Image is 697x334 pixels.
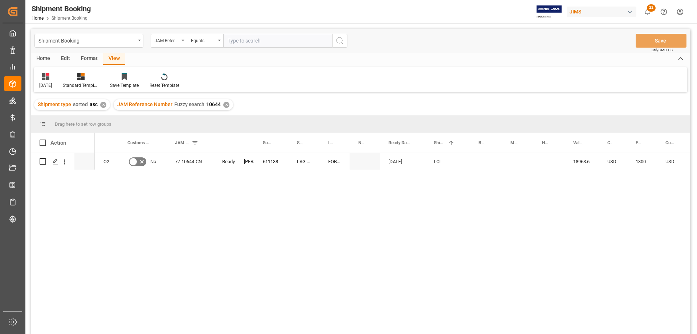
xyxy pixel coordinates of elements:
div: JIMS [567,7,636,17]
span: JAM Reference Number [175,140,189,145]
button: open menu [151,34,187,48]
span: Master [PERSON_NAME] of Lading Number [510,140,518,145]
a: Home [32,16,44,21]
div: Shipment Booking [32,3,91,14]
div: [PERSON_NAME]. [PERSON_NAME] [244,153,245,170]
span: Drag here to set row groups [55,121,111,127]
div: Press SPACE to select this row. [31,153,95,170]
span: Ctrl/CMD + S [652,47,673,53]
div: O2 [95,153,119,170]
div: Save Template [110,82,139,89]
div: View [103,53,125,65]
div: Home [31,53,56,65]
div: Standard Templates [63,82,99,89]
div: LCL [434,153,461,170]
input: Type to search [223,34,332,48]
div: Equals [191,36,216,44]
span: 22 [647,4,656,12]
button: open menu [34,34,143,48]
span: Supplier Number [263,140,273,145]
div: ✕ [223,102,229,108]
button: open menu [187,34,223,48]
span: Freight Quote [636,140,641,145]
span: asc [90,101,98,107]
button: search button [332,34,347,48]
span: Shipment type [38,101,71,107]
button: Help Center [656,4,672,20]
div: Ready [222,153,227,170]
div: USD [657,153,690,170]
span: Value (1) [573,140,583,145]
div: LAG MUSICAL INSTRUMENTS MANUFACTURING [288,153,319,170]
span: sorted [73,101,88,107]
button: JIMS [567,5,639,19]
span: Ready Date [388,140,410,145]
span: Currency (freight quote) [665,140,675,145]
div: Format [76,53,103,65]
div: Reset Template [150,82,179,89]
span: Customs documents sent to broker [127,140,151,145]
div: 77-10644-CN [166,153,213,170]
div: [DATE] [380,153,425,170]
div: 611138 [254,153,288,170]
div: Edit [56,53,76,65]
span: JAM Reference Number [117,101,172,107]
span: Supplier Full Name [297,140,304,145]
span: Name of the Carrier/Forwarder [358,140,364,145]
span: Booking Number [478,140,486,145]
div: [DATE] [39,82,52,89]
span: Fuzzy search [174,101,204,107]
div: Shipment Booking [38,36,135,45]
img: Exertis%20JAM%20-%20Email%20Logo.jpg_1722504956.jpg [537,5,562,18]
div: 1300 [627,153,657,170]
div: USD [599,153,627,170]
div: ✕ [100,102,106,108]
span: Shipment type [434,140,445,145]
span: No [150,153,156,170]
span: Currency for Value (1) [607,140,612,145]
div: FOB Tianjin CN [319,153,350,170]
div: JAM Reference Number [155,36,179,44]
span: Incoterm [328,140,334,145]
div: 18963.6 [564,153,599,170]
span: 10644 [206,101,221,107]
button: Save [636,34,686,48]
button: show 22 new notifications [639,4,656,20]
span: House Bill of Lading Number [542,140,549,145]
div: Action [50,140,66,146]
